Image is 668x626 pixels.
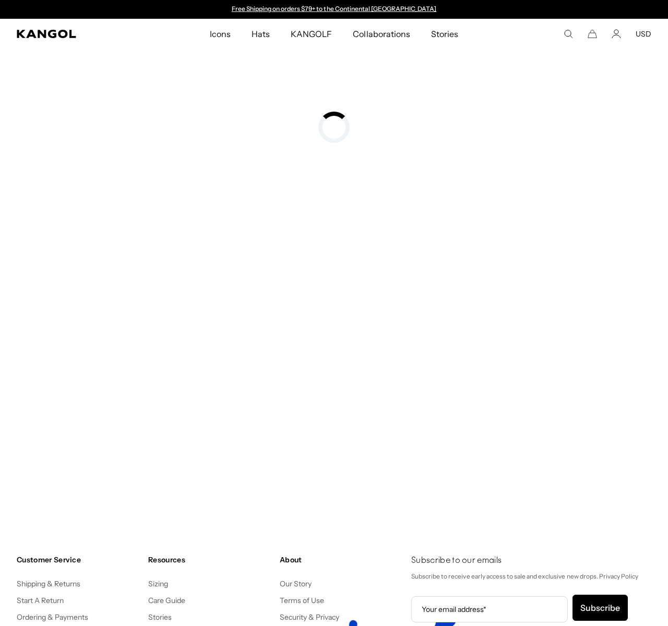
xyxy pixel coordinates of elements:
[280,555,403,564] h4: About
[199,19,241,49] a: Icons
[280,579,312,588] a: Our Story
[226,5,442,14] div: 1 of 2
[612,29,621,39] a: Account
[291,19,332,49] span: KANGOLF
[226,5,442,14] div: Announcement
[280,612,340,622] a: Security & Privacy
[17,30,138,38] a: Kangol
[431,19,458,49] span: Stories
[588,29,597,39] button: Cart
[17,596,64,605] a: Start A Return
[148,579,168,588] a: Sizing
[342,19,420,49] a: Collaborations
[411,555,651,567] h4: Subscribe to our emails
[148,612,172,622] a: Stories
[226,5,442,14] slideshow-component: Announcement bar
[353,19,410,49] span: Collaborations
[17,612,89,622] a: Ordering & Payments
[232,5,437,13] a: Free Shipping on orders $79+ to the Continental [GEOGRAPHIC_DATA]
[210,19,231,49] span: Icons
[17,579,81,588] a: Shipping & Returns
[280,19,342,49] a: KANGOLF
[252,19,270,49] span: Hats
[148,596,185,605] a: Care Guide
[241,19,280,49] a: Hats
[280,596,324,605] a: Terms of Use
[17,555,140,564] h4: Customer Service
[636,29,651,39] button: USD
[572,595,628,621] button: Subscribe
[564,29,573,39] summary: Search here
[411,571,651,582] p: Subscribe to receive early access to sale and exclusive new drops. Privacy Policy
[148,555,271,564] h4: Resources
[421,19,469,49] a: Stories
